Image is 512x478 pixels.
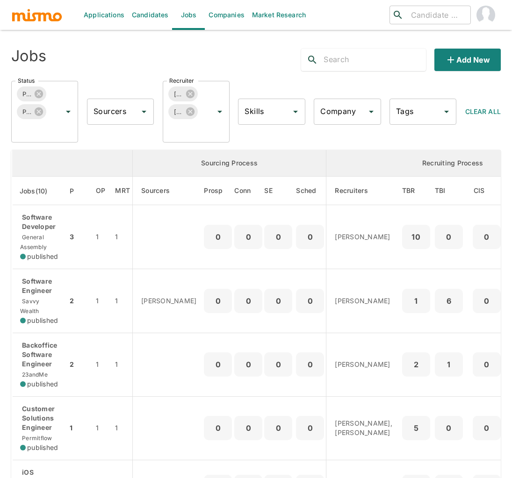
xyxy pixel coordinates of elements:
[27,443,58,452] span: published
[440,105,453,118] button: Open
[476,358,497,371] p: 0
[27,252,58,261] span: published
[20,298,39,314] span: Savvy Wealth
[465,177,508,205] th: Client Interview Scheduled
[18,77,35,85] label: Status
[20,213,60,231] p: Software Developer
[88,269,113,333] td: 1
[262,177,294,205] th: Sent Emails
[433,177,465,205] th: To Be Interviewed
[20,277,60,295] p: Software Engineer
[406,294,426,307] p: 1
[208,230,228,243] p: 0
[137,105,151,118] button: Open
[168,104,198,119] div: [PERSON_NAME]
[88,177,113,205] th: Open Positions
[300,358,320,371] p: 0
[17,89,36,100] span: Published
[88,333,113,396] td: 1
[289,105,302,118] button: Open
[324,52,426,67] input: Search
[268,230,288,243] p: 0
[11,47,46,65] h4: Jobs
[400,177,433,205] th: To Be Reviewed
[335,296,392,306] p: [PERSON_NAME]
[335,360,392,369] p: [PERSON_NAME]
[208,294,228,307] p: 0
[67,205,88,269] td: 3
[213,105,226,118] button: Open
[300,230,320,243] p: 0
[141,296,196,306] p: [PERSON_NAME]
[133,150,326,177] th: Sourcing Process
[113,177,132,205] th: Market Research Total
[268,421,288,435] p: 0
[335,232,392,242] p: [PERSON_NAME]
[27,379,58,389] span: published
[407,8,467,21] input: Candidate search
[335,419,392,437] p: [PERSON_NAME], [PERSON_NAME]
[67,333,88,396] td: 2
[17,104,46,119] div: Public
[365,105,378,118] button: Open
[208,421,228,435] p: 0
[406,230,426,243] p: 10
[476,294,497,307] p: 0
[88,396,113,460] td: 1
[169,77,194,85] label: Recruiter
[476,230,497,243] p: 0
[238,294,259,307] p: 0
[113,396,132,460] td: 1
[439,230,459,243] p: 0
[268,294,288,307] p: 0
[300,421,320,435] p: 0
[168,89,188,100] span: [PERSON_NAME]
[406,421,426,435] p: 5
[434,49,501,71] button: Add new
[70,185,86,197] span: P
[238,421,259,435] p: 0
[439,358,459,371] p: 1
[439,421,459,435] p: 0
[406,358,426,371] p: 2
[17,86,46,101] div: Published
[439,294,459,307] p: 6
[11,8,63,22] img: logo
[67,177,88,205] th: Priority
[326,177,400,205] th: Recruiters
[20,185,60,197] span: Jobs(10)
[88,205,113,269] td: 1
[294,177,326,205] th: Sched
[268,358,288,371] p: 0
[67,396,88,460] td: 1
[238,358,259,371] p: 0
[204,177,234,205] th: Prospects
[20,341,60,369] p: Backoffice Software Engineer
[67,269,88,333] td: 2
[234,177,262,205] th: Connections
[20,234,47,250] span: General Assembly
[465,107,501,115] span: Clear All
[113,205,132,269] td: 1
[238,230,259,243] p: 0
[113,269,132,333] td: 1
[27,316,58,325] span: published
[300,294,320,307] p: 0
[17,107,36,117] span: Public
[476,6,495,24] img: Carmen Vilachá
[168,86,198,101] div: [PERSON_NAME]
[20,404,60,432] p: Customer Solutions Engineer
[301,49,324,71] button: search
[476,421,497,435] p: 0
[208,358,228,371] p: 0
[20,371,48,378] span: 23andMe
[20,435,52,442] span: Permitflow
[113,333,132,396] td: 1
[62,105,75,118] button: Open
[133,177,204,205] th: Sourcers
[168,107,188,117] span: [PERSON_NAME]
